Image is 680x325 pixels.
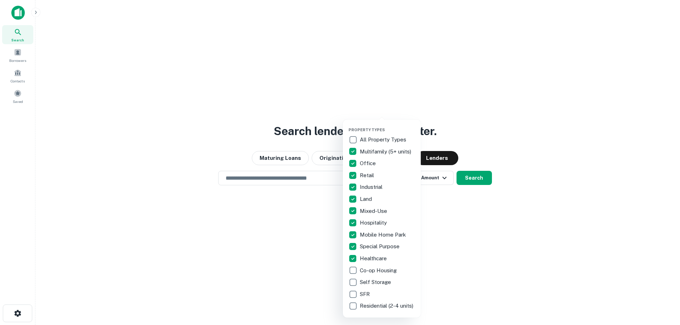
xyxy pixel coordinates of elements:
p: SFR [360,290,371,298]
p: Self Storage [360,278,392,286]
p: Land [360,195,373,203]
p: Healthcare [360,254,388,263]
p: All Property Types [360,135,408,144]
p: Retail [360,171,375,180]
p: Co-op Housing [360,266,398,275]
p: Industrial [360,183,384,191]
span: Property Types [348,128,385,132]
p: Mobile Home Park [360,231,407,239]
p: Special Purpose [360,242,401,251]
p: Office [360,159,377,168]
p: Hospitality [360,219,388,227]
p: Mixed-Use [360,207,389,215]
p: Residential (2-4 units) [360,302,415,310]
iframe: Chat Widget [645,268,680,302]
p: Multifamily (5+ units) [360,147,413,156]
